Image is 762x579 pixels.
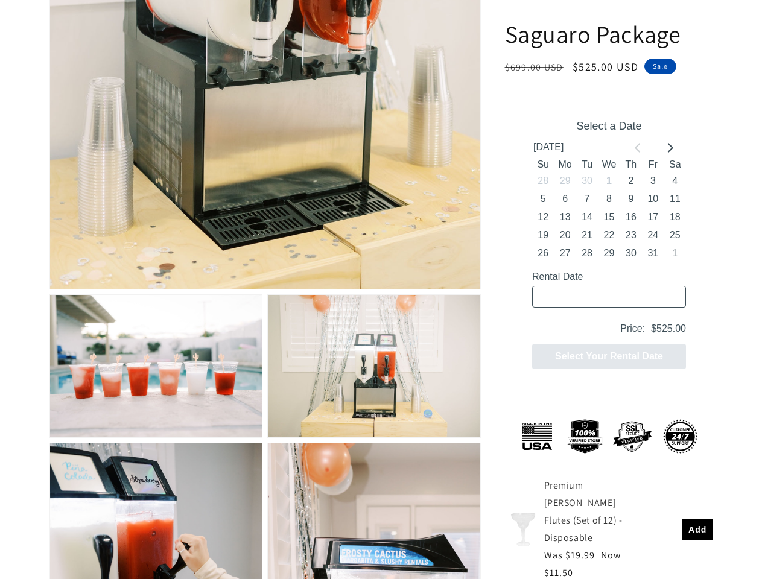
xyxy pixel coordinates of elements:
[505,93,713,396] iframe: widget_xcomponent
[505,61,564,74] s: $699.00 USD
[505,511,541,548] img: Premium Margarita Glass Flutes (Set of 12) - Disposable
[544,479,623,544] a: Premium [PERSON_NAME] Flutes (Set of 12) - Disposable
[573,60,638,74] span: $525.00 USD
[644,59,676,74] span: Sale
[688,525,707,534] span: Add
[682,519,713,540] button: Add
[661,417,700,457] img: 24/7 Support
[544,549,595,562] span: Was $19.99
[565,417,605,457] img: 100% Verified
[505,18,713,49] h1: Saguaro Package
[613,417,652,457] img: SSL Verified Secure
[518,417,557,457] img: Made In USA
[544,479,623,544] span: Premium Margarita Glass Flutes (Set of 12) - Disposable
